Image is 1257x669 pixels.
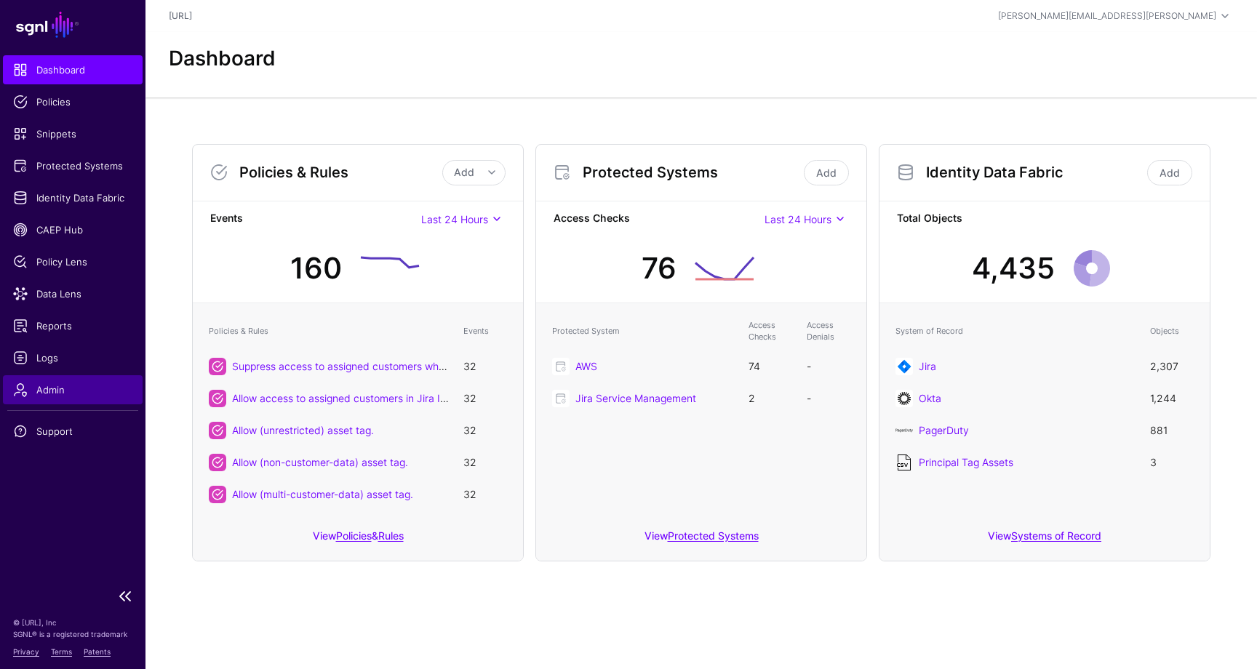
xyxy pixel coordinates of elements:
[13,617,132,628] p: © [URL], Inc
[201,312,456,350] th: Policies & Rules
[919,360,936,372] a: Jira
[3,151,143,180] a: Protected Systems
[13,424,132,438] span: Support
[456,414,514,446] td: 32
[799,350,858,382] td: -
[84,647,111,656] a: Patents
[232,488,413,500] a: Allow (multi-customer-data) asset tag.
[554,210,765,228] strong: Access Checks
[1143,382,1201,414] td: 1,244
[290,247,342,290] div: 160
[741,312,799,350] th: Access Checks
[919,456,1013,468] a: Principal Tag Assets
[1143,312,1201,350] th: Objects
[3,375,143,404] a: Admin
[888,312,1143,350] th: System of Record
[3,343,143,372] a: Logs
[169,47,276,71] h2: Dashboard
[378,529,404,542] a: Rules
[919,392,941,404] a: Okta
[895,422,913,439] img: svg+xml;base64,PHN2ZyB3aWR0aD0iOTc1IiBoZWlnaHQ9IjIwMCIgdmlld0JveD0iMCAwIDk3NSAyMDAiIGZpbGw9Im5vbm...
[13,382,132,397] span: Admin
[232,360,556,372] a: Suppress access to assigned customers when assigned unrestricted
[3,279,143,308] a: Data Lens
[13,63,132,77] span: Dashboard
[232,392,462,404] a: Allow access to assigned customers in Jira Issue
[536,519,866,561] div: View
[456,446,514,478] td: 32
[804,160,849,185] a: Add
[583,164,801,181] h3: Protected Systems
[232,456,408,468] a: Allow (non-customer-data) asset tag.
[765,213,831,225] span: Last 24 Hours
[741,350,799,382] td: 74
[193,519,523,561] div: View &
[13,628,132,640] p: SGNL® is a registered trademark
[169,10,192,21] a: [URL]
[13,319,132,333] span: Reports
[239,164,442,181] h3: Policies & Rules
[336,529,372,542] a: Policies
[1143,350,1201,382] td: 2,307
[972,247,1055,290] div: 4,435
[13,647,39,656] a: Privacy
[454,166,474,178] span: Add
[575,360,597,372] a: AWS
[897,210,1192,228] strong: Total Objects
[13,191,132,205] span: Identity Data Fabric
[1011,529,1101,542] a: Systems of Record
[232,424,374,436] a: Allow (unrestricted) asset tag.
[3,311,143,340] a: Reports
[456,350,514,382] td: 32
[1147,160,1192,185] a: Add
[421,213,488,225] span: Last 24 Hours
[13,127,132,141] span: Snippets
[9,9,137,41] a: SGNL
[926,164,1144,181] h3: Identity Data Fabric
[3,119,143,148] a: Snippets
[3,215,143,244] a: CAEP Hub
[545,312,741,350] th: Protected System
[895,358,913,375] img: svg+xml;base64,PHN2ZyB3aWR0aD0iNjQiIGhlaWdodD0iNjQiIHZpZXdCb3g9IjAgMCA2NCA2NCIgZmlsbD0ibm9uZSIgeG...
[1143,446,1201,478] td: 3
[799,382,858,414] td: -
[1143,414,1201,446] td: 881
[13,223,132,237] span: CAEP Hub
[642,247,677,290] div: 76
[13,95,132,109] span: Policies
[3,247,143,276] a: Policy Lens
[456,382,514,414] td: 32
[879,519,1210,561] div: View
[668,529,759,542] a: Protected Systems
[3,183,143,212] a: Identity Data Fabric
[741,382,799,414] td: 2
[210,210,421,228] strong: Events
[456,478,514,510] td: 32
[456,312,514,350] th: Events
[895,454,913,471] img: svg+xml;base64,PD94bWwgdmVyc2lvbj0iMS4wIiBlbmNvZGluZz0idXRmLTgiPz48IS0tIFVwbG9hZGVkIHRvOiBTVkcgUm...
[919,424,969,436] a: PagerDuty
[799,312,858,350] th: Access Denials
[3,87,143,116] a: Policies
[895,390,913,407] img: svg+xml;base64,PHN2ZyB3aWR0aD0iNjQiIGhlaWdodD0iNjQiIHZpZXdCb3g9IjAgMCA2NCA2NCIgZmlsbD0ibm9uZSIgeG...
[13,350,132,365] span: Logs
[13,159,132,173] span: Protected Systems
[3,55,143,84] a: Dashboard
[998,9,1216,23] div: [PERSON_NAME][EMAIL_ADDRESS][PERSON_NAME]
[51,647,72,656] a: Terms
[575,392,696,404] a: Jira Service Management
[13,287,132,301] span: Data Lens
[13,255,132,269] span: Policy Lens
